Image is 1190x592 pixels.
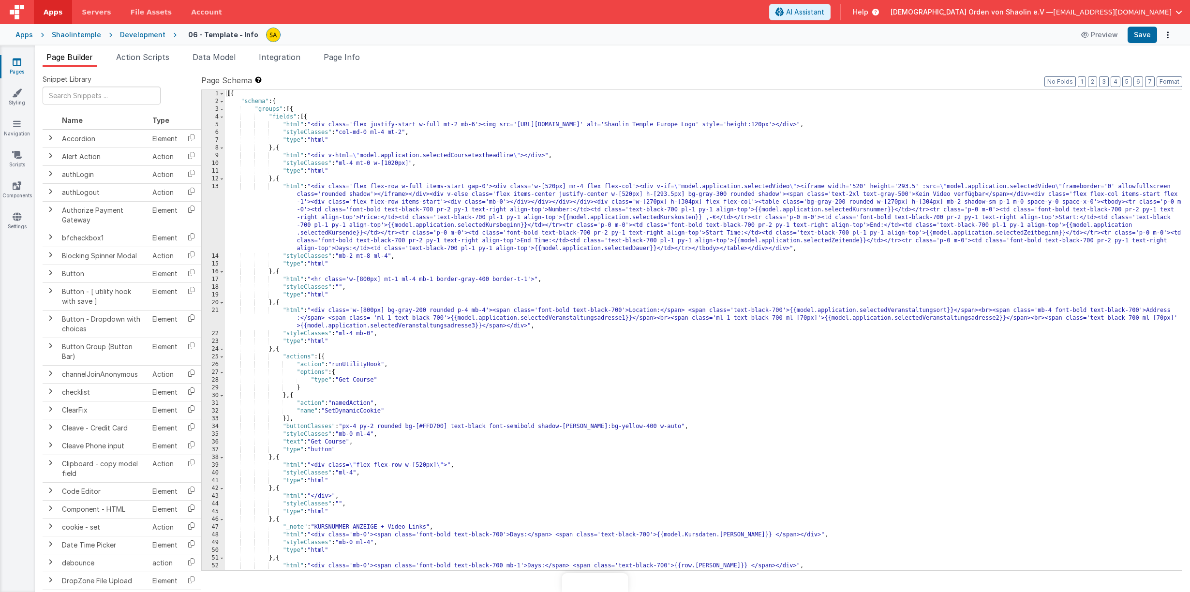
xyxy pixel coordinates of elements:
[131,7,172,17] span: File Assets
[43,87,161,104] input: Search Snippets ...
[202,523,225,531] div: 47
[891,7,1182,17] button: [DEMOGRAPHIC_DATA] Orden von Shaolin e.V — [EMAIL_ADDRESS][DOMAIN_NAME]
[259,52,300,62] span: Integration
[202,345,225,353] div: 24
[58,229,149,247] td: bfcheckbox1
[58,148,149,165] td: Alert Action
[202,446,225,454] div: 37
[152,116,169,124] span: Type
[58,383,149,401] td: checklist
[202,500,225,508] div: 44
[1044,76,1076,87] button: No Folds
[202,291,225,299] div: 19
[202,516,225,523] div: 46
[202,384,225,392] div: 29
[58,437,149,455] td: Cleave Phone input
[58,536,149,554] td: Date Time Picker
[853,7,868,17] span: Help
[201,74,252,86] span: Page Schema
[1053,7,1172,17] span: [EMAIL_ADDRESS][DOMAIN_NAME]
[58,419,149,437] td: Cleave - Credit Card
[149,518,181,536] td: Action
[324,52,360,62] span: Page Info
[149,148,181,165] td: Action
[149,265,181,282] td: Element
[149,310,181,338] td: Element
[202,276,225,283] div: 17
[202,98,225,105] div: 2
[149,201,181,229] td: Element
[58,401,149,419] td: ClearFix
[116,52,169,62] span: Action Scripts
[58,572,149,590] td: DropZone File Upload
[58,310,149,338] td: Button - Dropdown with choices
[58,455,149,482] td: Clipboard - copy model field
[1128,27,1157,43] button: Save
[149,437,181,455] td: Element
[202,299,225,307] div: 20
[58,338,149,365] td: Button Group (Button Bar)
[58,201,149,229] td: Authorize Payment Gateway
[202,562,225,570] div: 52
[1088,76,1097,87] button: 2
[58,518,149,536] td: cookie - set
[202,361,225,369] div: 26
[58,130,149,148] td: Accordion
[149,130,181,148] td: Element
[193,52,236,62] span: Data Model
[202,260,225,268] div: 15
[202,492,225,500] div: 43
[202,454,225,461] div: 38
[15,30,33,40] div: Apps
[202,175,225,183] div: 12
[202,283,225,291] div: 18
[202,353,225,361] div: 25
[786,7,824,17] span: AI Assistant
[202,547,225,554] div: 50
[43,74,91,84] span: Snippet Library
[149,500,181,518] td: Element
[1133,76,1143,87] button: 6
[58,500,149,518] td: Component - HTML
[202,136,225,144] div: 7
[202,113,225,121] div: 4
[58,554,149,572] td: debounce
[202,121,225,129] div: 5
[202,485,225,492] div: 42
[58,165,149,183] td: authLogin
[202,160,225,167] div: 10
[202,129,225,136] div: 6
[1157,76,1182,87] button: Format
[202,144,225,152] div: 8
[1145,76,1155,87] button: 7
[202,376,225,384] div: 28
[202,469,225,477] div: 40
[202,554,225,562] div: 51
[149,455,181,482] td: Action
[202,252,225,260] div: 14
[1111,76,1120,87] button: 4
[202,90,225,98] div: 1
[149,401,181,419] td: Element
[188,31,258,38] h4: 06 - Template - Info
[149,482,181,500] td: Element
[149,229,181,247] td: Element
[202,407,225,415] div: 32
[149,282,181,310] td: Element
[202,167,225,175] div: 11
[149,554,181,572] td: action
[52,30,101,40] div: Shaolintemple
[149,338,181,365] td: Element
[202,438,225,446] div: 36
[202,461,225,469] div: 39
[149,536,181,554] td: Element
[58,482,149,500] td: Code Editor
[149,419,181,437] td: Element
[202,330,225,338] div: 22
[58,183,149,201] td: authLogout
[202,415,225,423] div: 33
[202,183,225,252] div: 13
[267,28,280,42] img: e3e1eaaa3c942e69edc95d4236ce57bf
[62,116,83,124] span: Name
[46,52,93,62] span: Page Builder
